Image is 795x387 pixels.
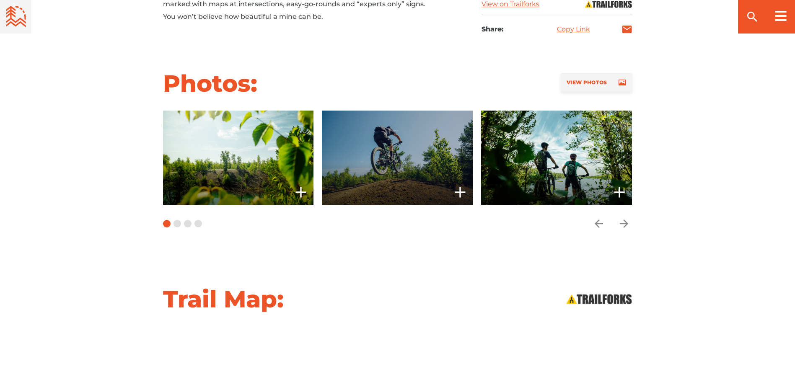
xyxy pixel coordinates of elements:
[560,73,632,92] a: View Photos
[590,205,632,243] div: Carousel Navigation
[163,205,202,243] div: Carousel Pagination
[567,79,607,85] span: View Photos
[746,10,759,23] ion-icon: search
[184,220,192,227] button: Carousel Page 3
[618,217,630,230] ion-icon: arrow forward
[565,293,632,305] img: View on Trailforks.com
[163,220,171,227] button: Carousel Page 1 (Current Slide)
[593,217,605,230] ion-icon: arrow back
[163,69,257,98] h2: Photos:
[293,184,309,201] ion-icon: add
[194,220,202,227] button: Carousel Page 4
[163,284,284,314] h2: Trail Map:
[557,26,590,33] a: Copy Link
[621,24,632,35] a: mail
[611,184,628,201] ion-icon: add
[452,184,469,201] ion-icon: add
[482,23,504,35] h3: Share:
[174,220,181,227] button: Carousel Page 2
